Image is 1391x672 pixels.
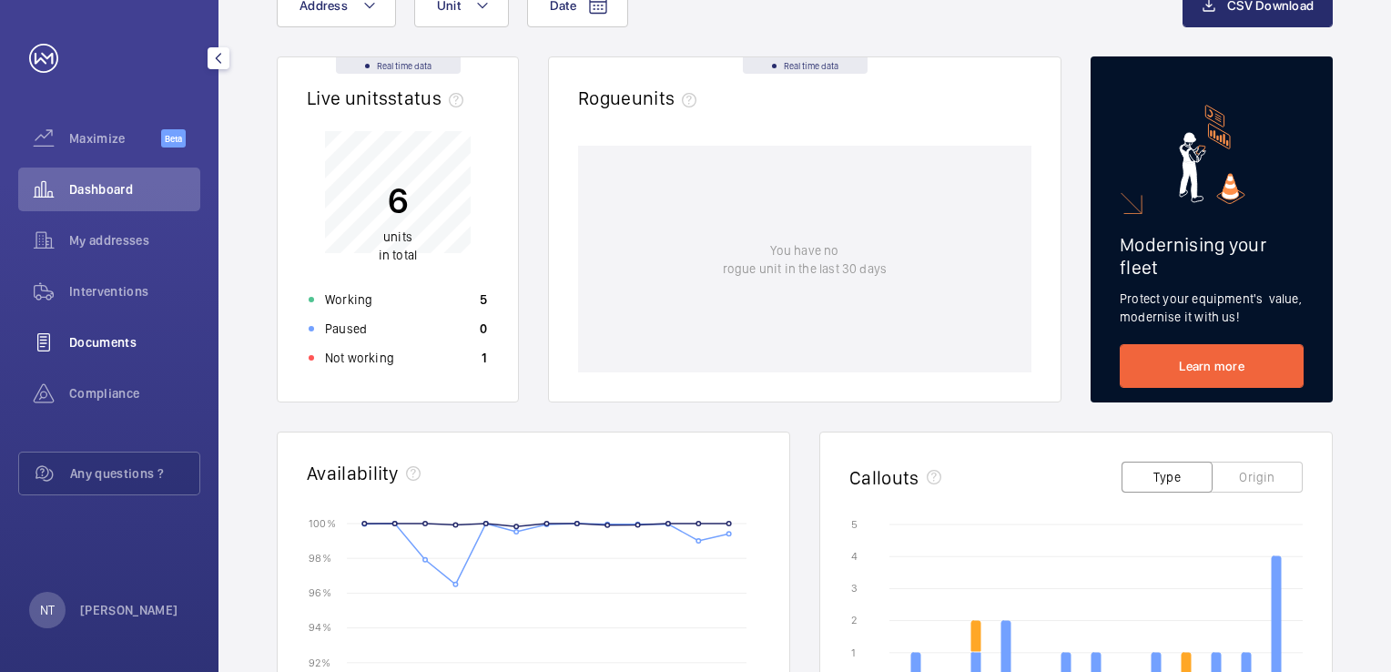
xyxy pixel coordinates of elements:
[379,178,417,223] p: 6
[482,349,487,367] p: 1
[1120,344,1304,388] a: Learn more
[851,550,858,563] text: 4
[1179,105,1245,204] img: marketing-card.svg
[309,516,336,529] text: 100 %
[851,647,856,659] text: 1
[161,129,186,148] span: Beta
[388,87,471,109] span: status
[69,231,200,249] span: My addresses
[849,466,919,489] h2: Callouts
[1122,462,1213,493] button: Type
[379,228,417,264] p: in total
[480,290,487,309] p: 5
[723,241,887,278] p: You have no rogue unit in the last 30 days
[307,87,471,109] h2: Live units
[69,333,200,351] span: Documents
[309,552,331,565] text: 98 %
[325,349,394,367] p: Not working
[69,180,200,199] span: Dashboard
[851,582,858,595] text: 3
[80,601,178,619] p: [PERSON_NAME]
[336,57,461,74] div: Real time data
[1120,233,1304,279] h2: Modernising your fleet
[480,320,487,338] p: 0
[851,614,857,626] text: 2
[1212,462,1303,493] button: Origin
[325,320,367,338] p: Paused
[578,87,704,109] h2: Rogue
[383,229,412,244] span: units
[40,601,55,619] p: NT
[309,586,331,599] text: 96 %
[307,462,399,484] h2: Availability
[309,656,330,668] text: 92 %
[69,384,200,402] span: Compliance
[69,282,200,300] span: Interventions
[851,518,858,531] text: 5
[70,464,199,483] span: Any questions ?
[743,57,868,74] div: Real time data
[632,87,705,109] span: units
[1120,290,1304,326] p: Protect your equipment's value, modernise it with us!
[325,290,372,309] p: Working
[69,129,161,148] span: Maximize
[309,621,331,634] text: 94 %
